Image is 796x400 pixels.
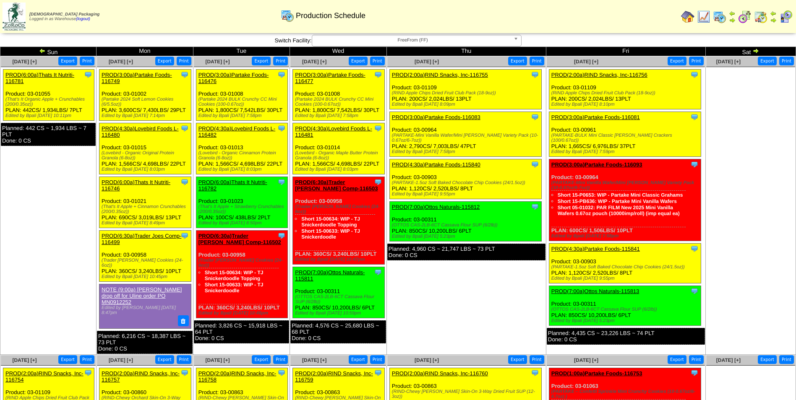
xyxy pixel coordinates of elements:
img: calendarblend.gif [738,10,752,23]
a: NOTE (9:00a) [PERSON_NAME] drop off for Uline order PO MN0912252 [102,286,182,305]
span: Logged in as Warehouse [29,12,99,21]
div: Product: 03-00311 PLAN: 850CS / 10,200LBS / 6PLT [389,202,541,242]
div: Edited by Bpali [DATE] 10:11pm [5,113,94,118]
a: PROD(4:30a)Lovebird Foods L-116481 [295,125,372,138]
span: [DATE] [+] [109,357,133,363]
a: PROD(6:00a)Thats It Nutriti-116782 [198,179,267,192]
td: Mon [97,47,193,56]
a: [DATE] [+] [302,357,326,363]
a: [DATE] [+] [574,357,598,363]
div: Product: 03-01109 PLAN: 200CS / 2,024LBS / 13PLT [389,70,541,109]
div: Product: 03-01014 PLAN: 1,566CS / 4,698LBS / 22PLT [293,123,384,174]
a: PROD(7:00a)Ottos Naturals-115813 [551,288,639,294]
img: Tooltip [690,369,699,377]
div: Edited by Bpali [DATE] 10:47pm [295,257,384,262]
a: Short 15-00634: WIP - TJ Snickerdoodle Topping [205,270,264,281]
a: Short 15-P0653: WIP - Partake Mini Classic Grahams [558,192,683,198]
div: Product: 03-01008 PLAN: 1,800CS / 7,542LBS / 30PLT [293,70,384,121]
a: Short 15-PB636: WIP - Partake Mini Vanilla Wafers [558,198,677,204]
button: Export [349,57,368,65]
td: Tue [193,47,290,56]
div: (Partake 2024 BULK Crunchy CC Mini Cookies (100-0.67oz)) [198,97,287,107]
a: [DATE] [+] [205,59,230,65]
img: calendarprod.gif [281,9,294,22]
a: PROD(3:00a)Partake Foods-116081 [551,114,640,120]
td: Sat [705,47,796,56]
img: calendarcustomer.gif [779,10,793,23]
div: Edited by Bpali [DATE] 10:59pm [295,311,384,316]
a: PROD(1:00a)Partake Foods-116753 [551,370,642,377]
img: Tooltip [374,369,382,377]
span: [DATE] [+] [716,59,741,65]
div: Edited by Bpali [DATE] 8:50pm [198,221,287,226]
img: Tooltip [374,124,382,132]
div: (Lovebird - Organic Maple Butter Protein Granola (6-8oz)) [295,151,384,161]
button: Export [508,355,527,364]
img: Tooltip [531,203,539,211]
img: Tooltip [690,244,699,253]
img: Tooltip [531,70,539,79]
div: Planned: 6,216 CS ~ 18,387 LBS ~ 73 PLT Done: 0 CS [97,331,193,354]
td: Sun [0,47,97,56]
div: Product: 03-01021 PLAN: 690CS / 3,019LBS / 13PLT [99,177,191,228]
img: Tooltip [180,124,189,132]
img: Tooltip [374,268,382,276]
img: arrowright.gif [770,17,777,23]
img: Tooltip [180,178,189,186]
div: Edited by Bpali [DATE] 8:09pm [392,102,541,107]
img: Tooltip [277,124,286,132]
div: Product: 03-00964 PLAN: 2,790CS / 7,003LBS / 47PLT [389,112,541,157]
img: arrowleft.gif [39,47,46,54]
div: Planned: 3,826 CS ~ 15,918 LBS ~ 64 PLT Done: 0 CS [194,320,290,343]
img: Tooltip [84,369,92,377]
a: PROD(4:30a)Lovebird Foods L-116480 [102,125,179,138]
button: Export [508,57,527,65]
a: PROD(7:00a)Ottos Naturals-115811 [295,269,365,282]
div: (Trader [PERSON_NAME] Cookies (24-6oz)) [198,258,287,268]
div: Planned: 4,435 CS ~ 23,226 LBS ~ 74 PLT Done: 0 CS [547,328,705,345]
a: [DATE] [+] [716,357,741,363]
img: Tooltip [531,369,539,377]
span: [DATE] [+] [415,357,439,363]
div: Edited by Bpali [DATE] 8:49pm [102,221,191,226]
div: Planned: 442 CS ~ 1,934 LBS ~ 7 PLT Done: 0 CS [1,123,96,146]
a: Short 15-00633: WIP - TJ Snickerdoodle [301,228,360,240]
div: (PARTAKE-1.5oz Soft Baked Chocolate Chip Cookies (24/1.5oz)) [551,265,701,270]
span: [DATE] [+] [205,357,230,363]
a: [DATE] [+] [302,59,326,65]
div: Product: 03-00903 PLAN: 1,120CS / 2,520LBS / 8PLT [549,244,701,283]
div: Product: 03-01023 PLAN: 100CS / 438LBS / 2PLT [196,177,287,228]
div: (PARTAKE-Mini Vanilla Wafer/Mini [PERSON_NAME] Variety Pack (10-0.67oz/6-7oz)) [551,180,701,190]
div: (RIND Apple Chips Dried Fruit Club Pack (18-9oz)) [551,91,701,96]
img: Tooltip [277,231,286,240]
div: (Partake 2024 BULK Crunchy CC Mini Cookies (100-0.67oz)) [295,97,384,107]
div: Product: 03-01008 PLAN: 1,800CS / 7,542LBS / 30PLT [196,70,287,121]
img: home.gif [681,10,694,23]
a: [DATE] [+] [12,59,37,65]
a: PROD(4:30a)Partake Foods-115841 [551,246,640,252]
div: Edited by Bpali [DATE] 7:58pm [551,234,701,239]
div: Edited by Bpali [DATE] 9:55pm [392,192,541,197]
div: Planned: 4,576 CS ~ 25,680 LBS ~ 68 PLT Done: 0 CS [290,320,386,343]
a: PROD(6:00a)Thats It Nutriti-116781 [5,72,74,84]
button: Export [155,57,174,65]
a: [DATE] [+] [574,59,598,65]
div: Planned: 4,960 CS ~ 21,747 LBS ~ 73 PLT Done: 0 CS [387,244,545,260]
a: [DATE] [+] [415,59,439,65]
button: Export [58,57,77,65]
button: Print [779,57,794,65]
img: Tooltip [277,369,286,377]
div: (That's It Apple + Cinnamon Crunchables (200/0.35oz)) [102,204,191,214]
img: arrowright.gif [729,17,736,23]
img: arrowright.gif [752,47,759,54]
div: Product: 03-00958 PLAN: 360CS / 3,240LBS / 10PLT [196,231,287,318]
img: Tooltip [277,70,286,79]
img: zoroco-logo-small.webp [3,3,26,31]
span: Production Schedule [296,11,365,20]
button: Print [689,355,704,364]
a: PROD(6:00a)Thats It Nutriti-116746 [102,179,170,192]
div: (OTTOS CAS-2LB-6CT Cassava Flour SUP (6/2lb)) [295,294,384,304]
